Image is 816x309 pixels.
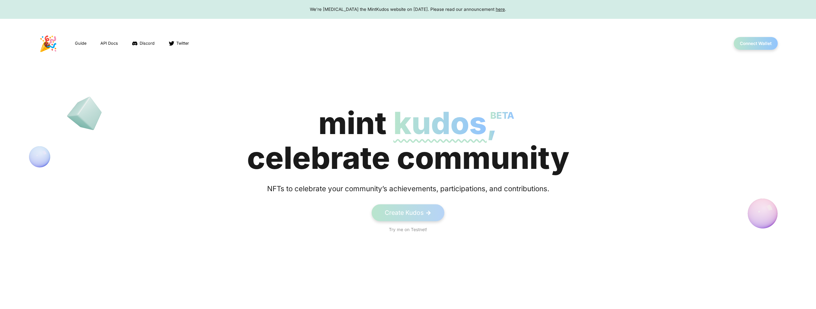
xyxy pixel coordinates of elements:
div: mint celebrate community [247,106,569,175]
a: Twitter [168,40,190,47]
div: NFTs to celebrate your community’s achievements, participations, and contributions. [260,183,556,194]
span: Twitter [176,40,189,46]
span: kudos [393,104,487,141]
span: Discord [140,40,155,46]
a: API Docs [100,40,119,47]
a: Guide [74,40,87,47]
a: Try me on Testnet! [389,226,427,233]
p: 🎉 [39,32,58,55]
a: Discord [131,40,155,47]
p: BETA [490,98,514,133]
span: -> [426,209,431,217]
span: , [487,104,498,141]
div: We're [MEDICAL_DATA] the MintKudos website on [DATE]. Please read our announcement . [6,6,810,12]
a: Create Kudos [372,204,444,221]
button: Connect Wallet [734,37,778,50]
a: here [496,7,505,12]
